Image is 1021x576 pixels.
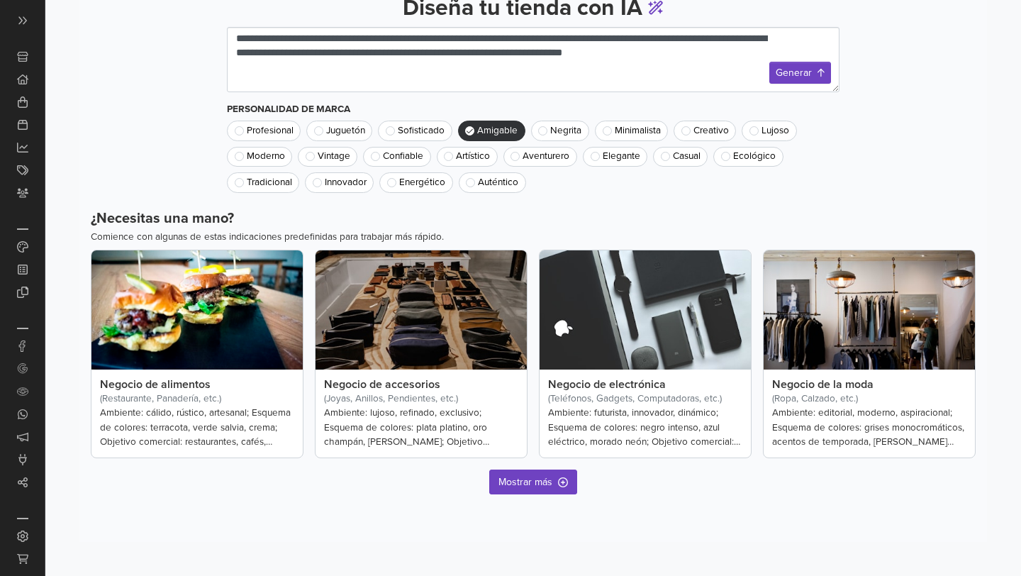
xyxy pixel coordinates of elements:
[531,121,589,140] button: Negrita
[247,152,285,162] span: Moderno
[398,126,445,136] span: Sofisticado
[227,104,839,115] h4: Personalidad de marca
[324,378,518,392] h4: Negocio de accesorios
[326,126,365,136] span: Juguetón
[540,250,751,370] img: Negocio de electrónica
[305,172,374,192] button: Innovador
[325,178,367,188] span: Innovador
[761,126,789,136] span: Lujoso
[503,147,577,167] button: Aventurero
[673,152,701,162] span: Casual
[583,147,647,167] button: Elegante
[91,210,976,227] h3: ¿Necesitas una mano?
[17,518,28,519] p: Configuración
[91,250,303,370] img: Negocio de alimentos
[489,470,577,494] button: Mostrar más
[653,147,708,167] button: Casual
[247,126,294,136] span: Profesional
[458,121,525,140] button: Amigable
[456,152,490,162] span: Artístico
[595,121,668,140] button: Minimalista
[17,328,28,329] p: Integraciones
[478,178,518,188] span: Auténtico
[298,147,357,167] button: Vintage
[459,172,526,192] button: Auténtico
[227,147,292,167] button: Moderno
[733,152,776,162] span: Ecológico
[306,121,372,140] button: Juguetón
[548,392,742,406] p: (Teléfonos, Gadgets, Computadoras, etc.)
[17,228,28,230] p: Personalización
[378,121,452,140] button: Sofisticado
[100,378,294,392] h4: Negocio de alimentos
[399,178,445,188] span: Energético
[548,378,742,392] h4: Negocio de electrónica
[772,378,966,392] h4: Negocio de la moda
[674,121,736,140] button: Creativo
[550,126,581,136] span: Negrita
[437,147,498,167] button: Artístico
[91,230,976,244] p: Comience con algunas de estas indicaciones predefinidas para trabajar más rápido.
[498,475,552,489] span: Mostrar más
[324,406,518,449] p: Ambiente: lujoso, refinado, exclusivo; Esquema de colores: plata platino, oro champán, [PERSON_NA...
[477,126,518,136] span: Amigable
[713,147,783,167] button: Ecológico
[363,147,430,167] button: Confiable
[523,152,569,162] span: Aventurero
[379,172,452,192] button: Energético
[764,250,975,370] img: Negocio de la moda
[769,62,831,84] button: Generar
[247,178,292,188] span: Tradicional
[316,250,527,370] img: Negocio de accesorios
[318,152,350,162] span: Vintage
[227,121,301,140] button: Profesional
[324,392,518,406] p: (Joyas, Anillos, Pendientes, etc.)
[693,126,729,136] span: Creativo
[615,126,661,136] span: Minimalista
[772,406,966,449] p: Ambiente: editorial, moderno, aspiracional; Esquema de colores: grises monocromáticos, acentos de...
[100,392,294,406] p: (Restaurante, Panadería, etc.)
[100,406,294,449] p: Ambiente: cálido, rústico, artesanal; Esquema de colores: terracota, verde salvia, crema; Objetiv...
[772,392,966,406] p: (Ropa, Calzado, etc.)
[383,152,423,162] span: Confiable
[227,172,299,192] button: Tradicional
[742,121,796,140] button: Lujoso
[603,152,640,162] span: Elegante
[548,406,742,449] p: Ambiente: futurista, innovador, dinámico; Esquema de colores: negro intenso, azul eléctrico, mora...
